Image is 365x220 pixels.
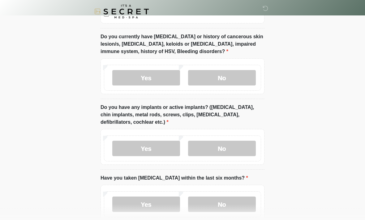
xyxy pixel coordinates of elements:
[188,141,256,156] label: No
[112,197,180,212] label: Yes
[94,5,149,19] img: It's A Secret Med Spa Logo
[112,70,180,86] label: Yes
[101,33,264,56] label: Do you currently have [MEDICAL_DATA] or history of cancerous skin lesion/s, [MEDICAL_DATA], keloi...
[101,104,264,126] label: Do you have any implants or active implants? ([MEDICAL_DATA], chin implants, metal rods, screws, ...
[188,70,256,86] label: No
[112,141,180,156] label: Yes
[188,197,256,212] label: No
[101,175,248,182] label: Have you taken [MEDICAL_DATA] within the last six months?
